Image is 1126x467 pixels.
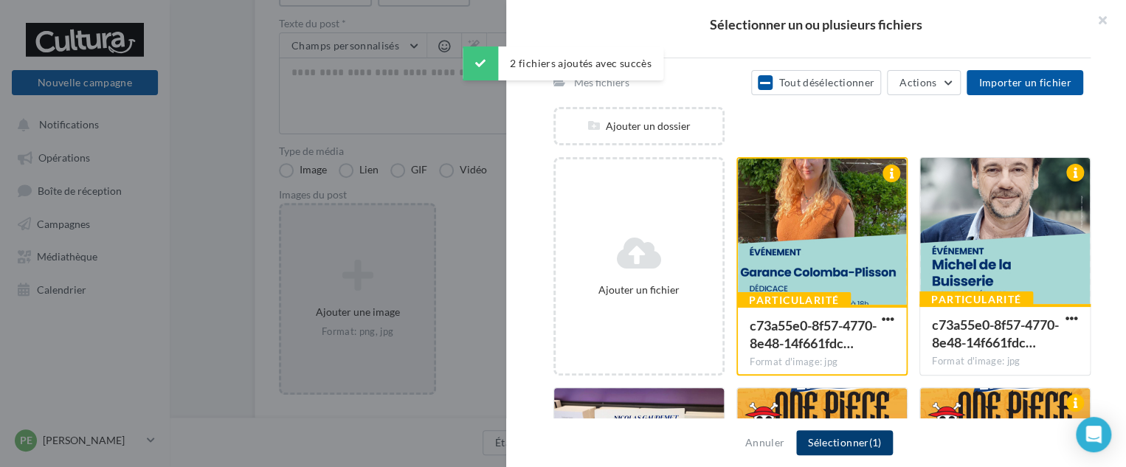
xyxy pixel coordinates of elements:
div: Open Intercom Messenger [1076,417,1111,452]
div: 2 fichiers ajoutés avec succès [463,46,663,80]
div: Particularité [919,291,1033,308]
button: Actions [887,70,961,95]
button: Annuler [739,434,790,452]
div: Ajouter un dossier [556,119,722,134]
span: Importer un fichier [978,76,1071,89]
span: (1) [868,436,881,449]
div: Particularité [737,292,851,308]
span: Actions [899,76,936,89]
button: Importer un fichier [967,70,1083,95]
button: Tout désélectionner [751,70,881,95]
button: Sélectionner(1) [796,430,893,455]
span: c73a55e0-8f57-4770-8e48-14f661fdc962-0 [750,317,877,351]
span: c73a55e0-8f57-4770-8e48-14f661fdc962-1 [932,316,1059,350]
div: Format d'image: jpg [750,356,894,369]
div: Ajouter un fichier [562,283,716,297]
div: Format d'image: jpg [932,355,1078,368]
h2: Sélectionner un ou plusieurs fichiers [530,18,1102,31]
